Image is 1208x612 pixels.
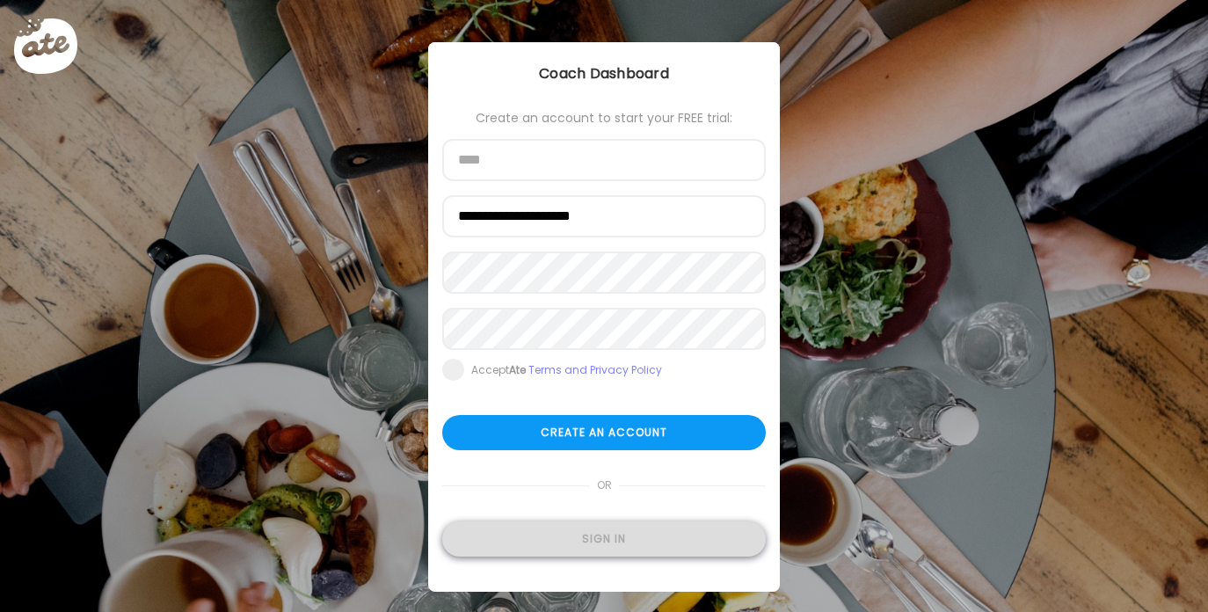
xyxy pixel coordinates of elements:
div: Coach Dashboard [428,63,780,84]
b: Ate [509,362,526,377]
div: Accept [471,363,662,377]
span: or [590,468,619,503]
div: Create an account [442,415,766,450]
a: Terms and Privacy Policy [528,362,662,377]
div: Sign in [442,521,766,557]
div: Create an account to start your FREE trial: [442,111,766,125]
